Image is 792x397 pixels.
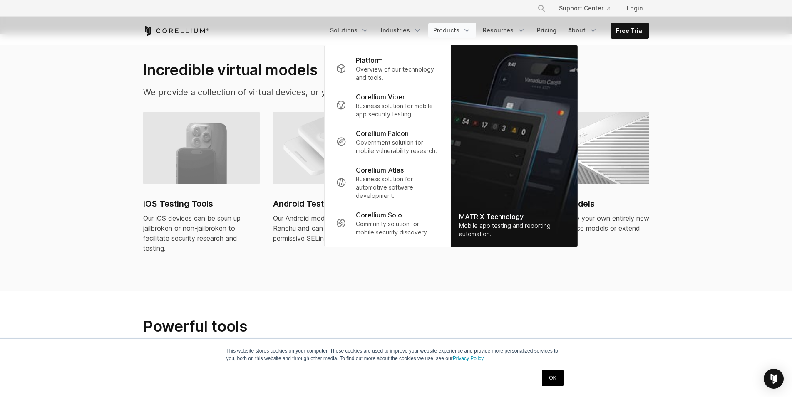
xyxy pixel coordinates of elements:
p: Corellium Falcon [356,128,409,138]
a: MATRIX Technology Mobile app testing and reporting automation. [451,45,577,247]
button: Search [534,1,549,16]
a: Free Trial [611,23,649,38]
div: Our Android models are based on Ranchu and can be rooted with permissive SELinux enforcement. [273,213,390,243]
p: Corellium Atlas [356,165,404,175]
h2: Android Testing Tools [273,197,390,210]
a: Support Center [552,1,617,16]
div: Our iOS devices can be spun up jailbroken or non-jailbroken to facilitate security research and t... [143,213,260,253]
a: Privacy Policy. [453,355,485,361]
div: You can create your own entirely new hardware device models or extend existing ones. [533,213,649,243]
div: Open Intercom Messenger [764,369,784,389]
a: Corellium Solo Community solution for mobile security discovery. [329,205,445,242]
a: About [563,23,602,38]
div: Navigation Menu [527,1,649,16]
a: Resources [478,23,530,38]
img: Custom Models [533,112,649,184]
h2: Custom Models [533,197,649,210]
p: Overview of our technology and tools. [356,65,439,82]
p: Government solution for mobile vulnerability research. [356,138,439,155]
a: Solutions [325,23,374,38]
p: Platform [356,55,383,65]
a: Corellium Falcon Government solution for mobile vulnerability research. [329,123,445,160]
img: iPhone virtual machine and devices [143,112,260,184]
p: Corellium Solo [356,210,402,220]
a: Corellium Atlas Business solution for automotive software development. [329,160,445,205]
p: Corellium Viper [356,92,405,102]
div: Mobile app testing and reporting automation. [459,222,569,238]
a: Login [620,1,649,16]
a: Corellium Home [143,26,209,36]
a: Pricing [532,23,561,38]
a: Products [428,23,476,38]
div: MATRIX Technology [459,212,569,222]
a: Custom Models Custom Models You can create your own entirely new hardware device models or extend... [533,112,649,253]
p: This website stores cookies on your computer. These cookies are used to improve your website expe... [226,347,566,362]
h2: Powerful tools [143,317,476,336]
a: Industries [376,23,427,38]
a: Corellium Viper Business solution for mobile app security testing. [329,87,445,123]
a: iPhone virtual machine and devices iOS Testing Tools Our iOS devices can be spun up jailbroken or... [143,112,260,263]
p: Business solution for automotive software development. [356,175,439,200]
p: We provide a collection of virtual devices, or you can build your own. [143,86,475,99]
p: Community solution for mobile security discovery. [356,220,439,237]
a: Android virtual machine and devices Android Testing Tools Our Android models are based on Ranchu ... [273,112,390,253]
img: Matrix_WebNav_1x [451,45,577,247]
a: Platform Overview of our technology and tools. [329,50,445,87]
a: OK [542,370,563,386]
h2: iOS Testing Tools [143,197,260,210]
img: Android virtual machine and devices [273,112,390,184]
h2: Incredible virtual models [143,61,475,79]
div: Navigation Menu [325,23,649,39]
p: Business solution for mobile app security testing. [356,102,439,118]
